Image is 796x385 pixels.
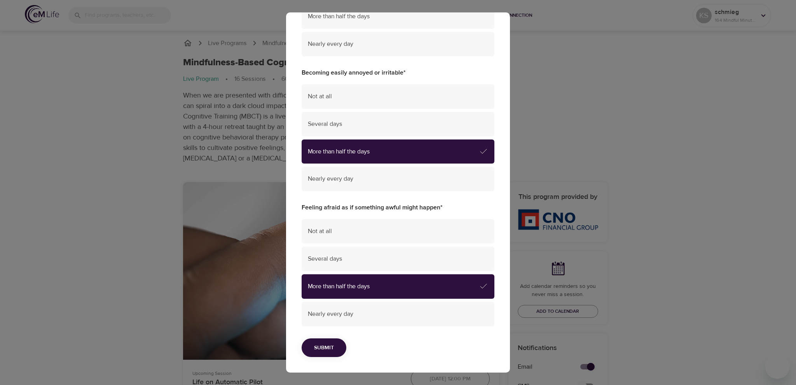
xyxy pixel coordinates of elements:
span: Not at all [308,92,488,101]
span: More than half the days [308,12,488,21]
span: Several days [308,120,488,129]
span: Nearly every day [308,310,488,319]
span: Nearly every day [308,174,488,183]
button: Submit [302,338,346,357]
span: More than half the days [308,147,479,156]
span: Nearly every day [308,40,488,49]
span: Several days [308,254,488,263]
span: Not at all [308,227,488,236]
span: More than half the days [308,282,479,291]
label: Becoming easily annoyed or irritable [302,68,494,77]
label: Feeling afraid as if something awful might happen [302,203,494,212]
span: Submit [314,343,334,353]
